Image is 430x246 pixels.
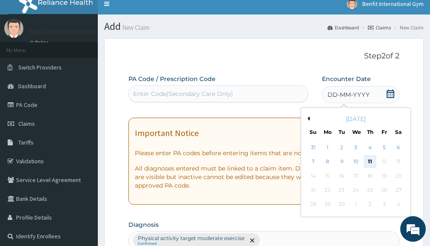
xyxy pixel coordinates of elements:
[364,198,376,211] div: Not available Thursday, October 2nd, 2025
[392,156,405,168] div: Not available Saturday, September 13th, 2025
[350,170,362,182] div: Not available Wednesday, September 17th, 2025
[321,141,334,154] div: Choose Monday, September 1st, 2025
[392,170,405,182] div: Not available Saturday, September 20th, 2025
[350,141,362,154] div: Choose Wednesday, September 3rd, 2025
[392,198,405,211] div: Not available Saturday, October 4th, 2025
[364,184,376,197] div: Not available Thursday, September 25th, 2025
[133,90,233,98] div: Enter Code(Secondary Care Only)
[18,120,35,127] span: Claims
[322,75,371,83] label: Encounter Date
[392,184,405,197] div: Not available Saturday, September 27th, 2025
[321,198,334,211] div: Not available Monday, September 29th, 2025
[364,141,376,154] div: Choose Thursday, September 4th, 2025
[307,198,320,211] div: Not available Sunday, September 28th, 2025
[4,159,162,189] textarea: Type your message and hit 'Enter'
[327,24,359,31] a: Dashboard
[135,149,393,157] p: Please enter PA codes before entering items that are not attached to a PA code
[18,82,46,90] span: Dashboard
[30,28,113,35] p: Benfit International Gym
[324,128,331,136] div: Mo
[336,184,348,197] div: Not available Tuesday, September 23rd, 2025
[336,170,348,182] div: Not available Tuesday, September 16th, 2025
[140,4,160,25] div: Minimize live chat window
[364,156,376,168] div: Choose Thursday, September 11th, 2025
[128,52,399,61] p: Step 2 of 2
[350,156,362,168] div: Choose Wednesday, September 10th, 2025
[306,141,405,212] div: month 2025-09
[44,48,143,59] div: Chat with us now
[30,40,50,46] a: Online
[18,64,62,71] span: Switch Providers
[367,128,374,136] div: Th
[307,141,320,154] div: Choose Sunday, August 31st, 2025
[321,156,334,168] div: Choose Monday, September 8th, 2025
[135,128,199,138] h1: Important Notice
[395,128,402,136] div: Sa
[338,128,345,136] div: Tu
[336,141,348,154] div: Choose Tuesday, September 2nd, 2025
[378,156,391,168] div: Not available Friday, September 12th, 2025
[18,139,34,146] span: Tariffs
[305,116,310,121] button: Previous Month
[378,141,391,154] div: Choose Friday, September 5th, 2025
[321,170,334,182] div: Not available Monday, September 15th, 2025
[336,156,348,168] div: Choose Tuesday, September 9th, 2025
[392,141,405,154] div: Choose Saturday, September 6th, 2025
[381,128,388,136] div: Fr
[364,170,376,182] div: Not available Thursday, September 18th, 2025
[104,21,424,32] h1: Add
[350,198,362,211] div: Not available Wednesday, October 1st, 2025
[378,184,391,197] div: Not available Friday, September 26th, 2025
[378,170,391,182] div: Not available Friday, September 19th, 2025
[4,19,23,38] img: User Image
[392,24,424,31] li: New Claim
[336,198,348,211] div: Not available Tuesday, September 30th, 2025
[368,24,391,31] a: Claims
[310,128,317,136] div: Su
[307,156,320,168] div: Choose Sunday, September 7th, 2025
[321,184,334,197] div: Not available Monday, September 22nd, 2025
[307,170,320,182] div: Not available Sunday, September 14th, 2025
[307,184,320,197] div: Not available Sunday, September 21st, 2025
[350,184,362,197] div: Not available Wednesday, September 24th, 2025
[49,70,117,156] span: We're online!
[378,198,391,211] div: Not available Friday, October 3rd, 2025
[16,43,34,64] img: d_794563401_company_1708531726252_794563401
[121,24,149,31] small: New Claim
[128,220,159,229] label: Diagnosis
[128,75,216,83] label: PA Code / Prescription Code
[135,164,393,190] p: All diagnoses entered must be linked to a claim item. Diagnosis & Claim Items that are visible bu...
[352,128,359,136] div: We
[305,115,407,123] div: [DATE]
[327,90,370,99] span: DD-MM-YYYY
